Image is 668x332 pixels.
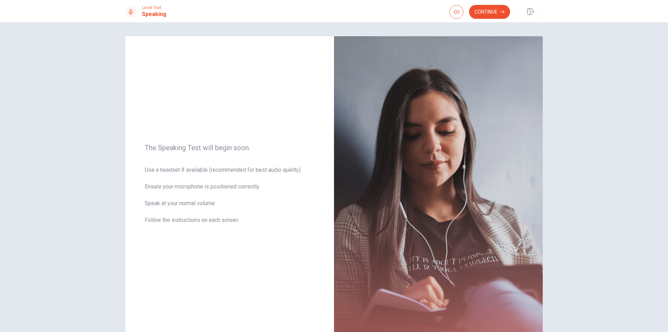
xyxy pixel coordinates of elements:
[145,166,315,233] span: Use a headset if available (recommended for best audio quality). Ensure your microphone is positi...
[142,10,166,18] h1: Speaking
[145,144,315,152] span: The Speaking Test will begin soon.
[142,5,166,10] span: Level Test
[469,5,510,19] button: Continue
